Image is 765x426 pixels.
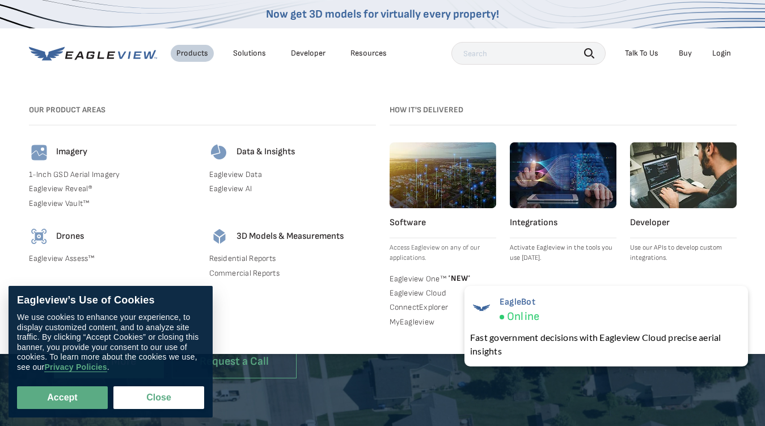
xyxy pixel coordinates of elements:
img: imagery-icon.svg [29,142,49,163]
p: Activate Eagleview in the tools you use [DATE]. [510,243,616,263]
p: Use our APIs to develop custom integrations. [630,243,737,263]
img: software.webp [390,142,496,208]
div: Login [712,48,731,58]
button: Close [113,386,204,409]
a: 1-Inch GSD Aerial Imagery [29,170,196,180]
h4: Developer [630,217,737,229]
a: Now get 3D models for virtually every property! [266,7,499,21]
img: drones-icon.svg [29,226,49,247]
h4: Integrations [510,217,616,229]
a: Privacy Policies [44,362,107,372]
button: Accept [17,386,108,409]
input: Search [451,42,606,65]
a: Eagleview One™ *NEW* [390,272,496,284]
img: EagleBot [470,297,493,319]
a: Commercial Reports [209,268,376,279]
a: Eagleview Cloud [390,288,496,298]
a: Developer [291,48,326,58]
img: developer.webp [630,142,737,208]
h4: Software [390,217,496,229]
h4: Data & Insights [236,146,295,158]
h4: Drones [56,231,84,243]
a: Eagleview AI [209,184,376,194]
img: data-icon.svg [209,142,230,163]
h3: How it's Delivered [390,106,737,115]
span: Online [507,310,539,324]
a: Eagleview Data [209,170,376,180]
a: Eagleview Assess™ [29,254,196,264]
a: Integrations Activate Eagleview in the tools you use [DATE]. [510,142,616,263]
p: Access Eagleview on any of our applications. [390,243,496,263]
div: Products [176,48,208,58]
div: Eagleview’s Use of Cookies [17,294,204,307]
a: Developer Use our APIs to develop custom integrations. [630,142,737,263]
h3: Our Product Areas [29,106,376,115]
h4: Imagery [56,146,87,158]
img: 3d-models-icon.svg [209,226,230,247]
span: NEW [446,273,471,283]
a: Request a Call [172,344,297,379]
a: Eagleview Vault™ [29,199,196,209]
a: MyEagleview [390,317,496,327]
a: Buy [679,48,692,58]
h4: 3D Models & Measurements [236,231,344,243]
img: integrations.webp [510,142,616,208]
div: Solutions [233,48,266,58]
span: EagleBot [500,297,539,307]
div: Resources [350,48,387,58]
a: Eagleview Reveal® [29,184,196,194]
div: Talk To Us [625,48,658,58]
div: We use cookies to enhance your experience, to display customized content, and to analyze site tra... [17,313,204,372]
a: ConnectExplorer [390,302,496,313]
div: Fast government decisions with Eagleview Cloud precise aerial insights [470,331,742,358]
a: Residential Reports [209,254,376,264]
